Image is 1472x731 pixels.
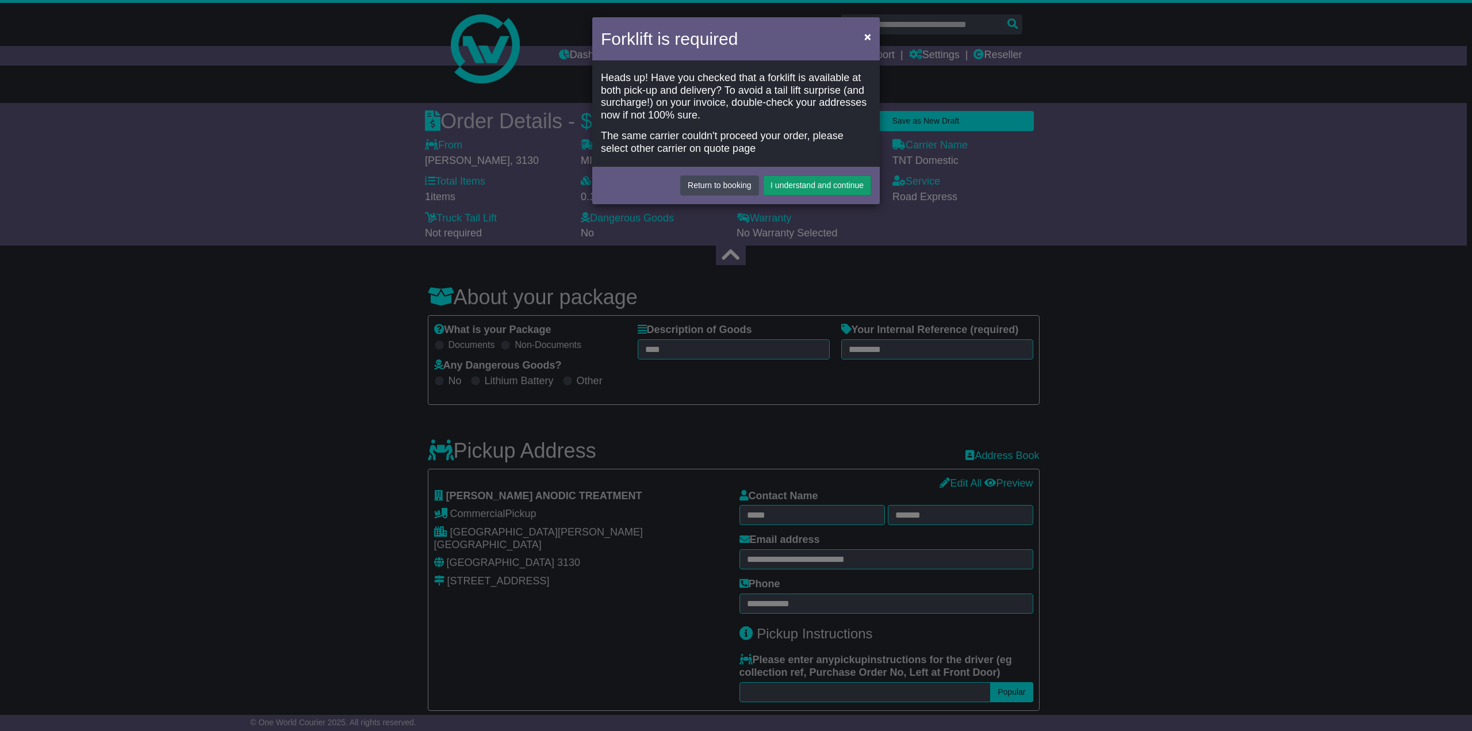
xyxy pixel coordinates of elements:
[680,175,759,196] button: Return to booking
[864,30,871,43] span: ×
[763,175,871,196] button: I understand and continue
[858,25,877,48] button: Close
[601,26,738,52] h4: Forklift is required
[601,130,871,155] div: The same carrier couldn't proceed your order, please select other carrier on quote page
[601,72,871,121] div: Heads up! Have you checked that a forklift is available at both pick-up and delivery? To avoid a ...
